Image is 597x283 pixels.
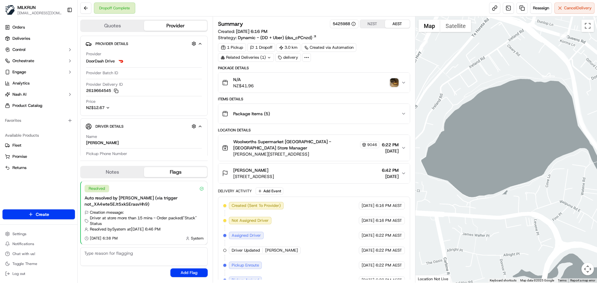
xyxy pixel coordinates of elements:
[90,210,124,215] span: Creation message:
[218,34,317,41] div: Strategy:
[247,43,275,52] div: 1 Dropoff
[86,51,101,57] span: Provider
[86,99,95,104] span: Price
[5,154,72,159] a: Promise
[12,231,26,236] span: Settings
[86,58,115,64] span: DoorDash Drive
[86,88,118,94] button: 2619664545
[376,233,402,238] span: 6:22 PM AEST
[81,21,144,31] button: Quotes
[417,275,437,283] img: Google
[86,105,104,110] span: NZ$12.67
[218,128,410,133] div: Location Details
[233,151,379,157] span: [PERSON_NAME][STREET_ADDRESS]
[218,53,274,62] div: Related Deliveries (1)
[2,130,75,140] div: Available Products
[581,20,594,32] button: Toggle fullscreen view
[382,148,399,154] span: [DATE]
[265,248,298,253] span: [PERSON_NAME]
[232,233,261,238] span: Assigned Driver
[232,203,281,208] span: Created (Sent To Provider)
[2,45,75,55] button: Control
[218,73,410,93] button: N/ANZ$41.96photo_proof_of_delivery image
[95,124,123,129] span: Driver Details
[218,43,246,52] div: 1 Pickup
[2,249,75,258] button: Chat with us!
[419,20,440,32] button: Show street map
[564,5,592,11] span: Cancel Delivery
[2,56,75,66] button: Orchestrate
[12,58,34,64] span: Orchestrate
[2,240,75,248] button: Notifications
[144,167,207,177] button: Flags
[170,268,208,277] button: Add Flag
[232,218,269,223] span: Not Assigned Driver
[2,259,75,268] button: Toggle Theme
[17,4,36,11] span: MILKRUN
[218,97,410,102] div: Items Details
[86,105,141,111] button: NZ$12.67
[232,277,259,283] span: Pickup Arrived
[362,277,374,283] span: [DATE]
[191,236,204,241] span: System
[238,34,312,41] span: Dynamic - (DD + Uber) (dss_cPCnzd)
[2,140,75,150] button: Fleet
[233,76,254,83] span: N/A
[376,248,402,253] span: 6:22 PM AEST
[376,262,402,268] span: 6:22 PM AEST
[218,163,410,183] button: [PERSON_NAME][STREET_ADDRESS]6:42 PM[DATE]
[5,5,15,15] img: MILKRUN
[233,139,359,151] span: Woolworths Supermarket [GEOGRAPHIC_DATA] - [GEOGRAPHIC_DATA] Store Manager
[376,218,402,223] span: 6:16 PM AEST
[2,163,75,173] button: Returns
[12,154,27,159] span: Promise
[2,78,75,88] a: Analytics
[144,21,207,31] button: Provider
[2,89,75,99] button: Nash AI
[86,140,119,146] div: [PERSON_NAME]
[127,226,160,232] span: at [DATE] 6:46 PM
[12,80,30,86] span: Analytics
[117,57,125,65] img: doordash_logo_v2.png
[362,218,374,223] span: [DATE]
[362,233,374,238] span: [DATE]
[2,152,75,162] button: Promise
[376,277,402,283] span: 6:22 PM AEST
[85,195,204,207] div: Auto resolved by [PERSON_NAME] (via trigger not_XA4wte5EJt5xkSErasvHh9)
[86,151,127,157] span: Pickup Phone Number
[218,189,252,194] div: Delivery Activity
[90,226,126,232] span: Resolved by System
[2,34,75,43] a: Deliveries
[5,143,72,148] a: Fleet
[12,25,25,30] span: Orders
[236,29,267,34] span: [DATE] 6:16 PM
[440,20,471,32] button: Show satellite imagery
[382,173,399,180] span: [DATE]
[12,271,25,276] span: Log out
[333,21,356,27] button: 5425988
[533,5,549,11] span: Reassign
[233,167,268,173] span: [PERSON_NAME]
[12,241,34,246] span: Notifications
[385,20,410,28] button: AEST
[95,41,128,46] span: Provider Details
[238,34,317,41] a: Dynamic - (DD + Uber) (dss_cPCnzd)
[302,43,356,52] a: Created via Automation
[90,215,204,226] span: Driver at store more than 15 mins - Order packed | "Stuck" Status
[2,269,75,278] button: Log out
[218,66,410,71] div: Package Details
[520,279,554,282] span: Map data ©2025 Google
[570,279,595,282] a: Report a map error
[86,121,202,131] button: Driver Details
[86,39,202,49] button: Provider Details
[233,173,274,180] span: [STREET_ADDRESS]
[390,78,399,87] button: photo_proof_of_delivery image
[81,167,144,177] button: Notes
[2,209,75,219] button: Create
[218,28,267,34] span: Created:
[85,185,109,192] div: Resolved
[554,2,595,14] button: CancelDelivery
[36,211,49,217] span: Create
